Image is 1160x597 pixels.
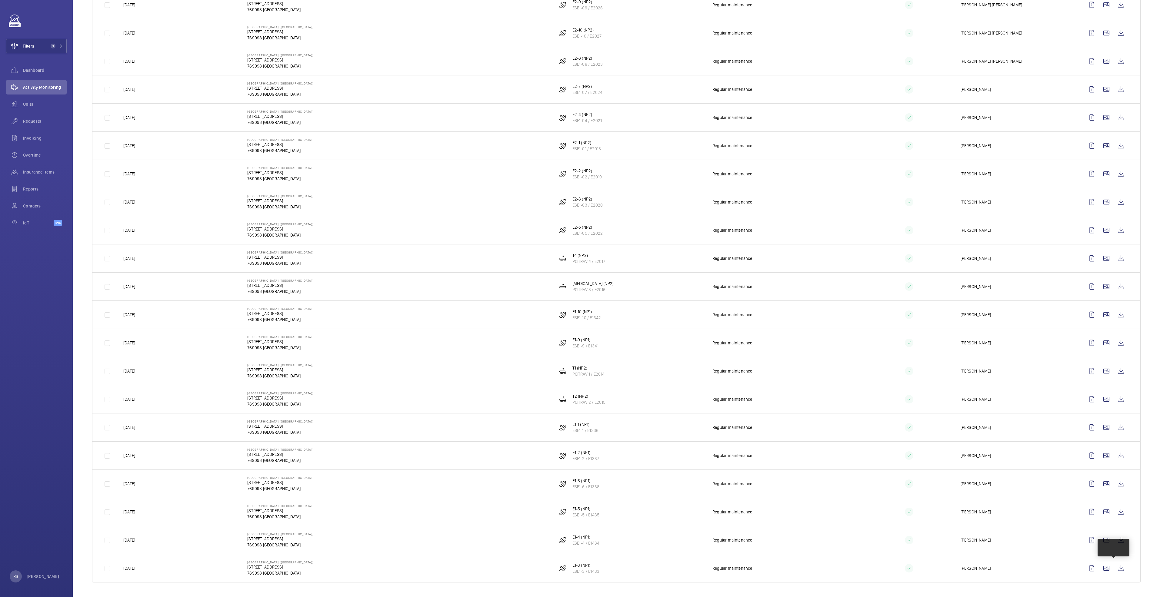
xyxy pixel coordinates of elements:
p: [STREET_ADDRESS] [247,198,314,204]
span: Invoicing [23,135,67,141]
p: 769098 [GEOGRAPHIC_DATA] [247,457,314,463]
p: [STREET_ADDRESS] [247,170,314,176]
p: [STREET_ADDRESS] [247,1,314,7]
p: PCITRAV 2 / E2015 [572,399,606,405]
span: Reports [23,186,67,192]
p: 769098 [GEOGRAPHIC_DATA] [247,63,314,69]
p: [GEOGRAPHIC_DATA] ([GEOGRAPHIC_DATA]) [247,363,314,367]
p: [STREET_ADDRESS] [247,29,314,35]
span: Activity Monitoring [23,84,67,90]
p: ESE1-10 / E1342 [572,315,601,321]
p: ESE1-4 / E1434 [572,540,600,546]
p: [PERSON_NAME] [961,537,991,543]
img: moving_walk.svg [559,255,566,262]
p: 769098 [GEOGRAPHIC_DATA] [247,7,314,13]
button: Filters1 [6,39,67,53]
p: E2-3 (NP2) [572,196,603,202]
p: [DATE] [123,312,135,318]
p: E2-10 (NP2) [572,27,602,33]
p: [STREET_ADDRESS] [247,395,314,401]
p: [GEOGRAPHIC_DATA] ([GEOGRAPHIC_DATA]) [247,25,314,29]
p: [DATE] [123,58,135,64]
p: ESE1-04 / E2021 [572,118,602,124]
img: moving_walk.svg [559,396,566,403]
p: [PERSON_NAME] [961,227,991,233]
p: E2-6 (NP2) [572,55,603,61]
p: ESE1-9 / E1341 [572,343,599,349]
p: [PERSON_NAME] [961,481,991,487]
p: ESE1-5 / E1435 [572,512,600,518]
p: RS [13,573,18,579]
p: Regular maintenance [712,58,752,64]
p: E1-6 (NP1) [572,478,600,484]
p: [DATE] [123,424,135,430]
p: [STREET_ADDRESS] [247,367,314,373]
p: ESE1-09 / E2026 [572,5,603,11]
p: 769098 [GEOGRAPHIC_DATA] [247,35,314,41]
img: escalator.svg [559,58,566,65]
img: escalator.svg [559,480,566,487]
p: 769098 [GEOGRAPHIC_DATA] [247,260,314,266]
p: [GEOGRAPHIC_DATA] ([GEOGRAPHIC_DATA]) [247,420,314,423]
img: escalator.svg [559,86,566,93]
img: escalator.svg [559,339,566,347]
p: ESE1-05 / E2022 [572,230,603,236]
p: E1-2 (NP1) [572,449,599,456]
p: Regular maintenance [712,509,752,515]
p: Regular maintenance [712,114,752,121]
p: [PERSON_NAME] [961,340,991,346]
span: Dashboard [23,67,67,73]
p: [STREET_ADDRESS] [247,564,314,570]
p: T4 (NP2) [572,252,605,258]
span: Requests [23,118,67,124]
p: [PERSON_NAME] [PERSON_NAME] [961,30,1022,36]
p: [PERSON_NAME] [961,396,991,402]
p: [PERSON_NAME] [PERSON_NAME] [961,2,1022,8]
p: ESE1-07 / E2024 [572,89,603,95]
p: E2-7 (NP2) [572,83,603,89]
p: [STREET_ADDRESS] [247,113,314,119]
p: Regular maintenance [712,537,752,543]
p: [STREET_ADDRESS] [247,339,314,345]
p: E2-1 (NP2) [572,140,601,146]
p: [DATE] [123,143,135,149]
p: E1-10 (NP1) [572,309,601,315]
p: [DATE] [123,565,135,571]
img: escalator.svg [559,424,566,431]
p: ESE1-02 / E2019 [572,174,602,180]
p: E1-4 (NP1) [572,534,600,540]
p: [GEOGRAPHIC_DATA] ([GEOGRAPHIC_DATA]) [247,532,314,536]
p: [DATE] [123,340,135,346]
p: Regular maintenance [712,2,752,8]
p: Regular maintenance [712,340,752,346]
p: Regular maintenance [712,396,752,402]
p: [DATE] [123,509,135,515]
p: Regular maintenance [712,86,752,92]
img: escalator.svg [559,536,566,544]
p: PCITRAV 3 / E2016 [572,287,614,293]
p: E1-9 (NP1) [572,337,599,343]
p: Regular maintenance [712,424,752,430]
span: Insurance items [23,169,67,175]
p: [PERSON_NAME] [961,199,991,205]
p: [DATE] [123,255,135,261]
p: 769098 [GEOGRAPHIC_DATA] [247,570,314,576]
p: [GEOGRAPHIC_DATA] ([GEOGRAPHIC_DATA]) [247,53,314,57]
p: [DATE] [123,453,135,459]
img: escalator.svg [559,29,566,37]
p: [DATE] [123,481,135,487]
img: escalator.svg [559,508,566,516]
p: [STREET_ADDRESS] [247,423,314,429]
p: [PERSON_NAME] [961,86,991,92]
p: ESE1-6 / E1338 [572,484,600,490]
img: escalator.svg [559,114,566,121]
p: Regular maintenance [712,30,752,36]
p: 769098 [GEOGRAPHIC_DATA] [247,232,314,238]
p: 769098 [GEOGRAPHIC_DATA] [247,91,314,97]
p: 769098 [GEOGRAPHIC_DATA] [247,401,314,407]
p: [DATE] [123,86,135,92]
p: 769098 [GEOGRAPHIC_DATA] [247,373,314,379]
p: T1 (NP2) [572,365,605,371]
p: 769098 [GEOGRAPHIC_DATA] [247,288,314,294]
p: [GEOGRAPHIC_DATA] ([GEOGRAPHIC_DATA]) [247,194,314,198]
